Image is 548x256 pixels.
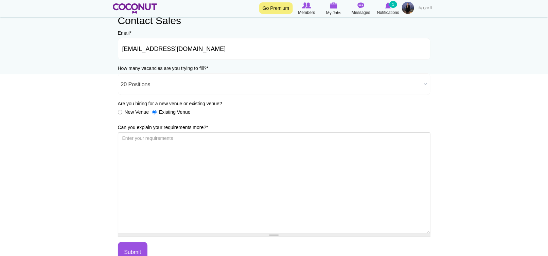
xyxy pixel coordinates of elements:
[416,2,436,15] a: العربية
[358,2,365,8] img: Messages
[118,30,131,36] label: Email
[375,2,402,16] a: Notifications Notifications 1
[302,2,311,8] img: Browse Members
[377,9,399,16] span: Notifications
[293,2,320,16] a: Browse Members Members
[298,9,315,16] span: Members
[385,2,391,8] img: Notifications
[352,9,370,16] span: Messages
[389,1,397,8] small: 1
[118,38,430,60] input: Enter your email
[206,125,208,130] span: This field is required.
[118,15,430,26] h2: Contact Sales
[259,2,293,14] a: Go Premium
[130,30,131,36] span: This field is required.
[118,100,222,107] label: Are you hiring for a new venue or existing venue?
[348,2,375,16] a: Messages Messages
[207,66,208,71] span: This field is required.
[152,109,191,115] label: Existing Venue
[326,10,341,16] span: My Jobs
[152,110,157,114] input: Existing Venue
[121,74,421,95] span: 20 Positions
[118,110,122,114] input: New Venue
[118,124,208,131] label: Can you explain your requirements more?
[118,65,209,72] label: How many vacancies are you trying to fill?
[320,2,348,16] a: My Jobs My Jobs
[118,109,149,115] label: New Venue
[330,2,338,8] img: My Jobs
[113,3,157,14] img: Home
